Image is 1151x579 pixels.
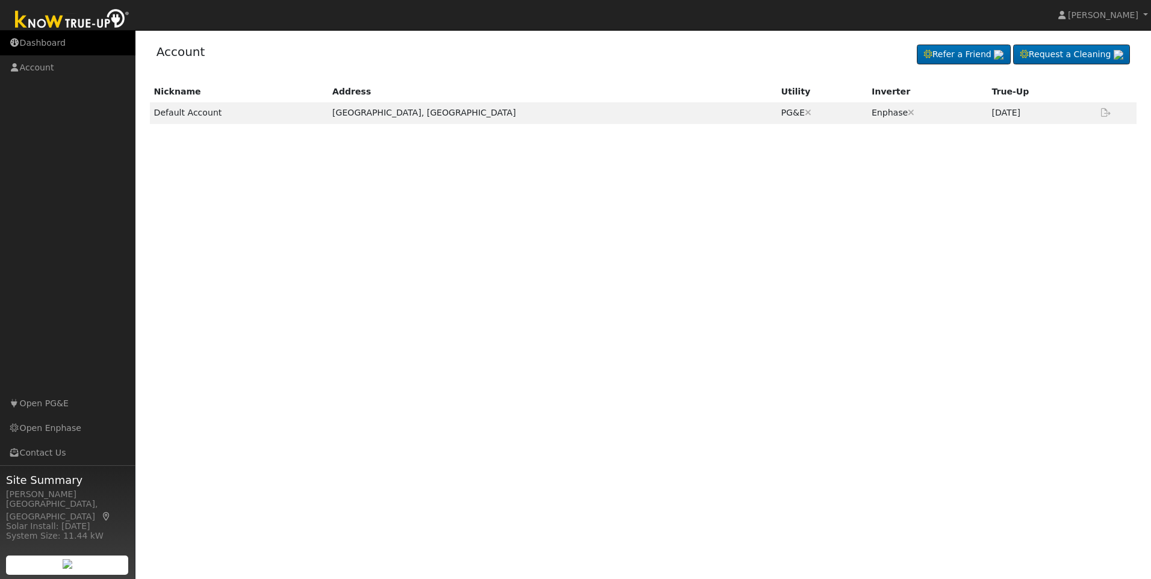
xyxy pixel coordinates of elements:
[1013,45,1130,65] a: Request a Cleaning
[777,102,867,123] td: PG&E
[908,108,914,117] a: Disconnect
[781,85,863,98] div: Utility
[991,85,1090,98] div: True-Up
[1099,108,1113,117] a: Export Interval Data
[332,85,772,98] div: Address
[150,102,328,123] td: Default Account
[867,102,988,123] td: Enphase
[9,7,135,34] img: Know True-Up
[328,102,777,123] td: [GEOGRAPHIC_DATA], [GEOGRAPHIC_DATA]
[1068,10,1138,20] span: [PERSON_NAME]
[805,108,811,117] a: Disconnect
[994,50,1004,60] img: retrieve
[872,85,983,98] div: Inverter
[917,45,1011,65] a: Refer a Friend
[63,559,72,569] img: retrieve
[6,530,129,542] div: System Size: 11.44 kW
[6,520,129,533] div: Solar Install: [DATE]
[987,102,1094,123] td: [DATE]
[6,472,129,488] span: Site Summary
[157,45,205,59] a: Account
[6,498,129,523] div: [GEOGRAPHIC_DATA], [GEOGRAPHIC_DATA]
[154,85,324,98] div: Nickname
[1114,50,1123,60] img: retrieve
[101,512,112,521] a: Map
[6,488,129,501] div: [PERSON_NAME]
